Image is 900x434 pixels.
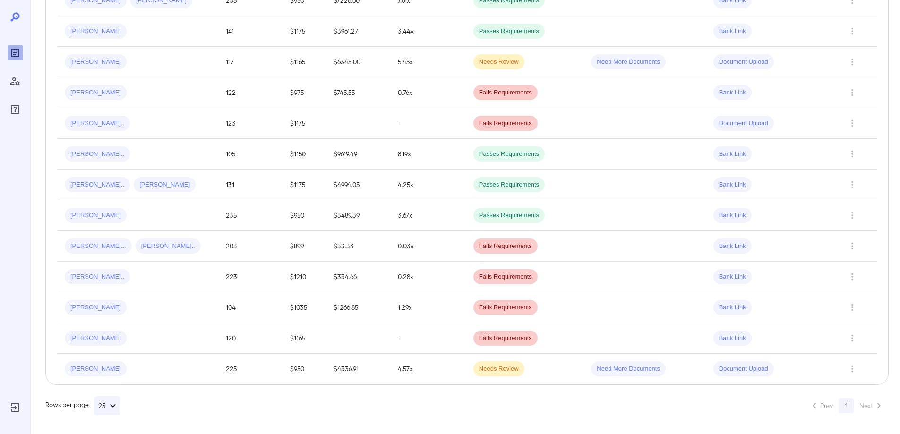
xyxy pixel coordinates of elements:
[326,139,390,170] td: $9619.49
[473,303,538,312] span: Fails Requirements
[65,303,127,312] span: [PERSON_NAME]
[65,27,127,36] span: [PERSON_NAME]
[218,47,283,77] td: 117
[845,238,860,254] button: Row Actions
[713,334,752,343] span: Bank Link
[65,365,127,374] span: [PERSON_NAME]
[390,47,465,77] td: 5.45x
[473,242,538,251] span: Fails Requirements
[283,231,326,262] td: $899
[473,334,538,343] span: Fails Requirements
[45,396,120,415] div: Rows per page
[218,323,283,354] td: 120
[473,150,545,159] span: Passes Requirements
[713,180,752,189] span: Bank Link
[283,16,326,47] td: $1175
[218,231,283,262] td: 203
[845,361,860,376] button: Row Actions
[390,323,465,354] td: -
[390,292,465,323] td: 1.29x
[283,77,326,108] td: $975
[218,108,283,139] td: 123
[326,16,390,47] td: $3961.27
[390,139,465,170] td: 8.19x
[283,262,326,292] td: $1210
[326,262,390,292] td: $334.66
[65,272,130,281] span: [PERSON_NAME]..
[713,58,774,67] span: Document Upload
[218,292,283,323] td: 104
[390,231,465,262] td: 0.03x
[845,116,860,131] button: Row Actions
[473,180,545,189] span: Passes Requirements
[390,170,465,200] td: 4.25x
[218,77,283,108] td: 122
[473,88,538,97] span: Fails Requirements
[65,334,127,343] span: [PERSON_NAME]
[713,365,774,374] span: Document Upload
[591,365,666,374] span: Need More Documents
[283,108,326,139] td: $1175
[283,200,326,231] td: $950
[218,139,283,170] td: 105
[218,262,283,292] td: 223
[65,242,132,251] span: [PERSON_NAME]...
[839,398,854,413] button: page 1
[326,200,390,231] td: $3489.39
[845,177,860,192] button: Row Actions
[326,47,390,77] td: $6345.00
[283,323,326,354] td: $1165
[845,269,860,284] button: Row Actions
[713,242,752,251] span: Bank Link
[390,77,465,108] td: 0.76x
[713,119,774,128] span: Document Upload
[390,354,465,384] td: 4.57x
[283,170,326,200] td: $1175
[218,16,283,47] td: 141
[591,58,666,67] span: Need More Documents
[65,211,127,220] span: [PERSON_NAME]
[218,200,283,231] td: 235
[473,58,524,67] span: Needs Review
[713,303,752,312] span: Bank Link
[713,150,752,159] span: Bank Link
[8,74,23,89] div: Manage Users
[65,88,127,97] span: [PERSON_NAME]
[473,365,524,374] span: Needs Review
[283,139,326,170] td: $1150
[713,88,752,97] span: Bank Link
[326,231,390,262] td: $33.33
[390,108,465,139] td: -
[65,150,130,159] span: [PERSON_NAME]..
[326,77,390,108] td: $745.55
[845,54,860,69] button: Row Actions
[65,58,127,67] span: [PERSON_NAME]
[713,211,752,220] span: Bank Link
[134,180,196,189] span: [PERSON_NAME]
[473,119,538,128] span: Fails Requirements
[473,211,545,220] span: Passes Requirements
[326,354,390,384] td: $4336.91
[8,102,23,117] div: FAQ
[326,292,390,323] td: $1266.85
[390,200,465,231] td: 3.67x
[845,208,860,223] button: Row Actions
[136,242,201,251] span: [PERSON_NAME]..
[283,292,326,323] td: $1035
[326,170,390,200] td: $4994.05
[713,272,752,281] span: Bank Link
[713,27,752,36] span: Bank Link
[845,85,860,100] button: Row Actions
[218,170,283,200] td: 131
[473,27,545,36] span: Passes Requirements
[473,272,538,281] span: Fails Requirements
[283,47,326,77] td: $1165
[283,354,326,384] td: $950
[65,119,130,128] span: [PERSON_NAME]..
[390,16,465,47] td: 3.44x
[845,300,860,315] button: Row Actions
[845,146,860,162] button: Row Actions
[8,45,23,60] div: Reports
[845,331,860,346] button: Row Actions
[8,400,23,415] div: Log Out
